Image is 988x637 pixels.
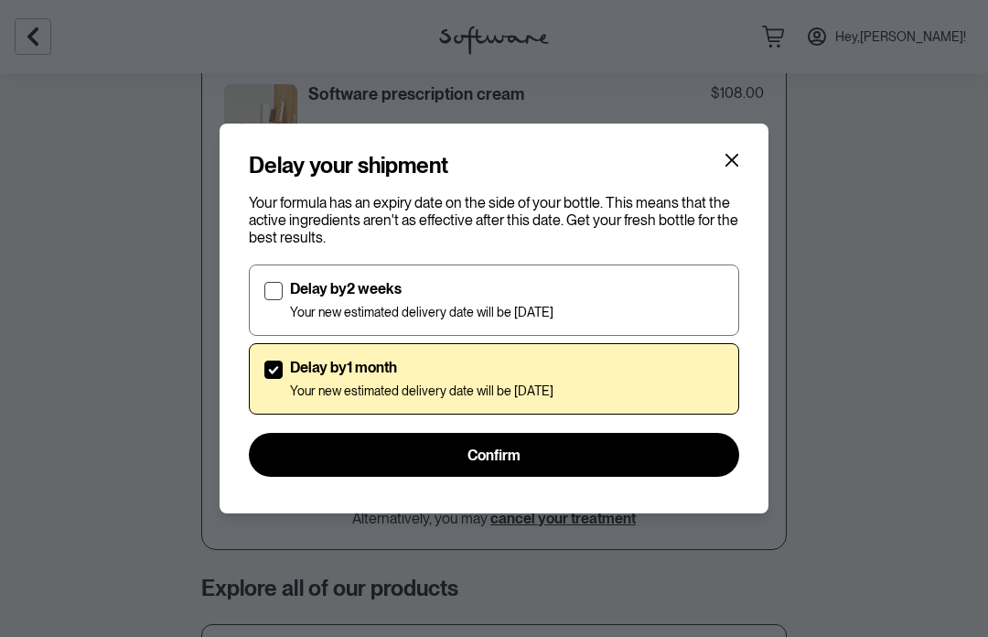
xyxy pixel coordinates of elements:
button: Confirm [249,433,739,477]
p: Delay by 1 month [290,359,553,376]
span: Confirm [467,447,521,464]
p: Your new estimated delivery date will be [DATE] [290,383,553,399]
h4: Delay your shipment [249,153,448,179]
p: Your new estimated delivery date will be [DATE] [290,305,553,320]
p: Your formula has an expiry date on the side of your bottle. This means that the active ingredient... [249,194,739,247]
p: Delay by 2 weeks [290,280,553,297]
button: Close [717,146,746,175]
